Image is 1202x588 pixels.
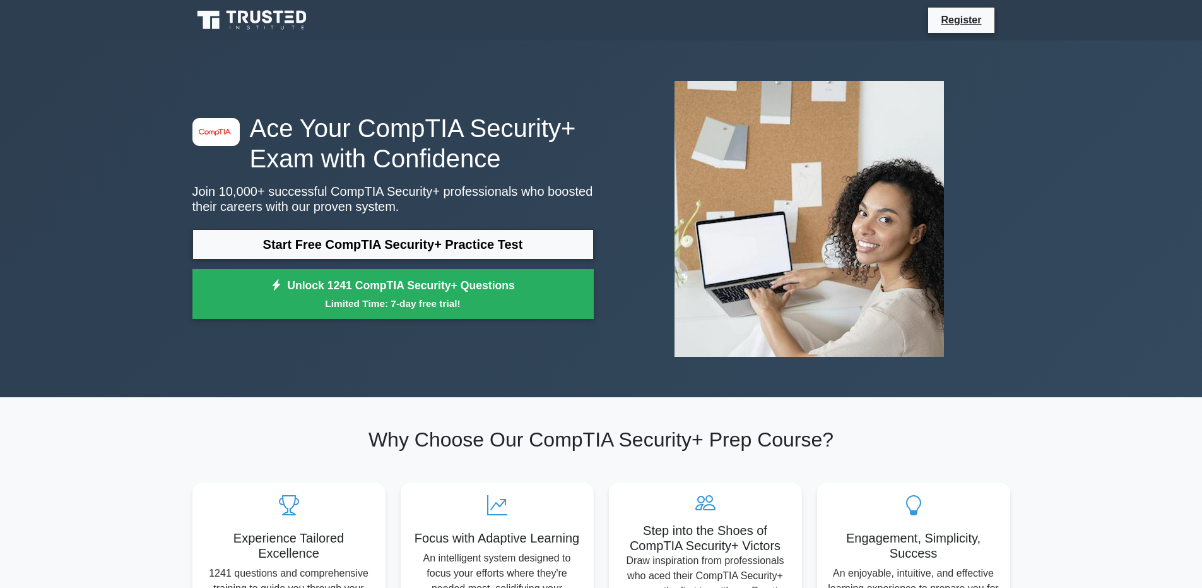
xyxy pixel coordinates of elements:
[411,531,584,546] h5: Focus with Adaptive Learning
[203,531,375,561] h5: Experience Tailored Excellence
[933,12,989,28] a: Register
[827,531,1000,561] h5: Engagement, Simplicity, Success
[192,428,1010,452] h2: Why Choose Our CompTIA Security+ Prep Course?
[192,113,594,174] h1: Ace Your CompTIA Security+ Exam with Confidence
[192,184,594,214] p: Join 10,000+ successful CompTIA Security+ professionals who boosted their careers with our proven...
[192,269,594,320] a: Unlock 1241 CompTIA Security+ QuestionsLimited Time: 7-day free trial!
[208,296,578,311] small: Limited Time: 7-day free trial!
[192,229,594,260] a: Start Free CompTIA Security+ Practice Test
[619,523,792,553] h5: Step into the Shoes of CompTIA Security+ Victors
